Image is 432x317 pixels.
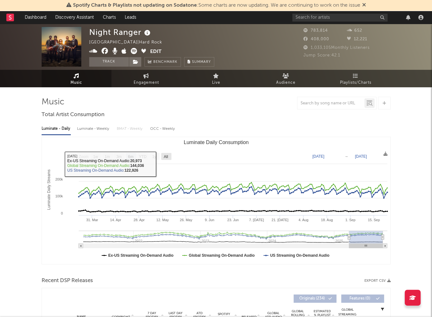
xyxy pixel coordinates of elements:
text: US Streaming On-Demand Audio [270,253,329,258]
span: Originals ( 234 ) [298,297,327,300]
text: [DATE] [312,154,324,159]
input: Search by song name or URL [297,101,364,106]
a: Music [42,70,111,87]
text: Global Streaming On-Demand Audio [189,253,255,258]
text: 100k [55,194,63,198]
text: 7. [DATE] [249,218,264,222]
text: 1w [93,155,98,159]
text: 6m [128,155,133,159]
a: Playlists/Charts [321,70,391,87]
text: 4. Aug [298,218,308,222]
span: Playlists/Charts [340,79,371,87]
text: 200k [55,177,63,181]
div: [GEOGRAPHIC_DATA] | Hard Rock [89,39,169,46]
text: 15. Sep [368,218,380,222]
button: Originals(234) [294,294,336,303]
span: Summary [192,60,211,64]
text: 12. May [156,218,169,222]
span: Music [70,79,82,87]
span: Live [212,79,220,87]
a: Dashboard [20,11,51,24]
text: 3m [116,155,122,159]
span: 1,033,105 Monthly Listeners [303,46,370,50]
button: Edit [150,48,162,56]
span: 652 [347,29,362,33]
button: Summary [184,57,214,67]
button: Track [89,57,129,67]
a: Benchmark [144,57,181,67]
span: 408,000 [303,37,329,41]
text: 26. May [180,218,192,222]
text: Zoom [79,155,89,159]
div: Night Ranger [89,27,152,37]
text: Luminate Daily Consumption [183,140,249,145]
span: Engagement [134,79,159,87]
text: 23. Jun [227,218,238,222]
input: Search for artists [292,14,388,22]
span: 783,814 [303,29,328,33]
text: 9. Jun [205,218,214,222]
span: Dismiss [362,3,366,8]
a: Live [181,70,251,87]
text: [DATE] [355,154,367,159]
text: → [344,154,348,159]
span: Total Artist Consumption [42,111,104,119]
text: 28. Apr [133,218,144,222]
button: Export CSV [364,279,391,283]
text: 1m [104,155,110,159]
span: Features ( 0 ) [345,297,375,300]
span: Benchmark [153,58,177,66]
text: All [163,155,168,159]
text: 0 [61,211,63,215]
text: 1y [152,155,156,159]
a: Charts [98,11,120,24]
text: Luminate Daily Streams [46,169,51,210]
text: 31. Mar [86,218,98,222]
button: Features(0) [341,294,384,303]
text: 14. Apr [110,218,121,222]
a: Engagement [111,70,181,87]
text: Ex-US Streaming On-Demand Audio [108,253,174,258]
span: Recent DSP Releases [42,277,93,285]
text: 1. Sep [345,218,355,222]
svg: Luminate Daily Consumption [42,137,390,264]
span: Jump Score: 42.1 [303,53,340,57]
text: 18. Aug [321,218,333,222]
div: Luminate - Weekly [77,123,110,134]
text: YTD [139,155,146,159]
a: Leads [120,11,141,24]
span: 12,221 [347,37,367,41]
div: Luminate - Daily [42,123,71,134]
a: Discovery Assistant [51,11,98,24]
text: 21. [DATE] [271,218,288,222]
div: OCC - Weekly [150,123,176,134]
a: Audience [251,70,321,87]
span: Audience [276,79,296,87]
span: Spotify Charts & Playlists not updating on Sodatone [73,3,197,8]
span: : Some charts are now updating. We are continuing to work on the issue [73,3,360,8]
